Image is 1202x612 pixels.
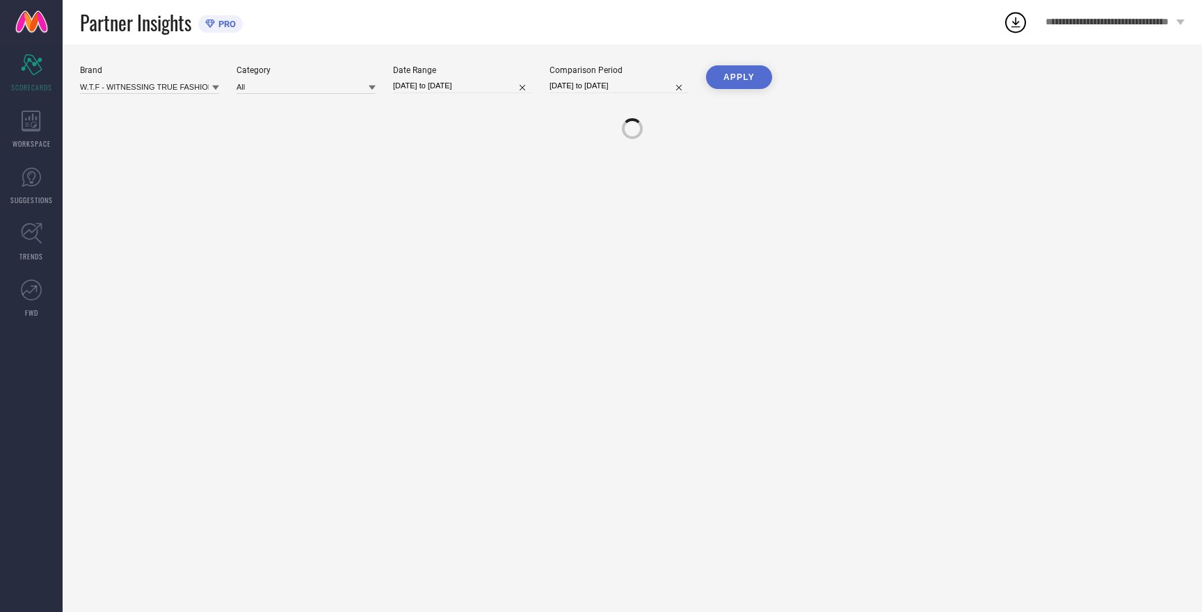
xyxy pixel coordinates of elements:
span: PRO [215,19,236,29]
span: WORKSPACE [13,138,51,149]
span: SUGGESTIONS [10,195,53,205]
span: FWD [25,307,38,318]
div: Category [237,65,376,75]
div: Date Range [393,65,532,75]
span: TRENDS [19,251,43,261]
div: Comparison Period [550,65,689,75]
div: Open download list [1003,10,1028,35]
div: Brand [80,65,219,75]
button: APPLY [706,65,772,89]
span: Partner Insights [80,8,191,37]
input: Select comparison period [550,79,689,93]
input: Select date range [393,79,532,93]
span: SCORECARDS [11,82,52,92]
